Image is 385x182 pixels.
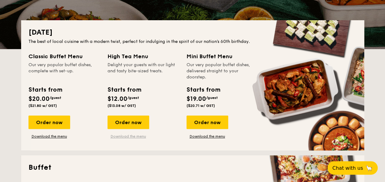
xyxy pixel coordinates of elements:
h2: Buffet [28,163,357,173]
span: Chat with us [332,165,363,171]
a: Download the menu [187,134,228,139]
span: /guest [127,96,139,100]
div: Our very popular buffet dishes, delivered straight to your doorstep. [187,62,258,80]
span: ($20.71 w/ GST) [187,104,215,108]
span: 🦙 [365,165,373,172]
div: Classic Buffet Menu [28,52,100,61]
div: The best of local cuisine with a modern twist, perfect for indulging in the spirit of our nation’... [28,39,357,45]
span: $19.00 [187,95,206,103]
div: High Tea Menu [108,52,179,61]
span: ($13.08 w/ GST) [108,104,136,108]
div: Starts from [28,85,62,94]
div: Order now [187,116,228,129]
span: /guest [206,96,218,100]
span: /guest [50,96,61,100]
div: Order now [108,116,149,129]
span: ($21.80 w/ GST) [28,104,57,108]
h2: [DATE] [28,28,357,37]
div: Starts from [187,85,220,94]
a: Download the menu [108,134,149,139]
button: Chat with us🦙 [327,161,378,175]
a: Download the menu [28,134,70,139]
div: Our very popular buffet dishes, complete with set-up. [28,62,100,80]
div: Delight your guests with our light and tasty bite-sized treats. [108,62,179,80]
span: $20.00 [28,95,50,103]
div: Starts from [108,85,141,94]
div: Mini Buffet Menu [187,52,258,61]
span: $12.00 [108,95,127,103]
div: Order now [28,116,70,129]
